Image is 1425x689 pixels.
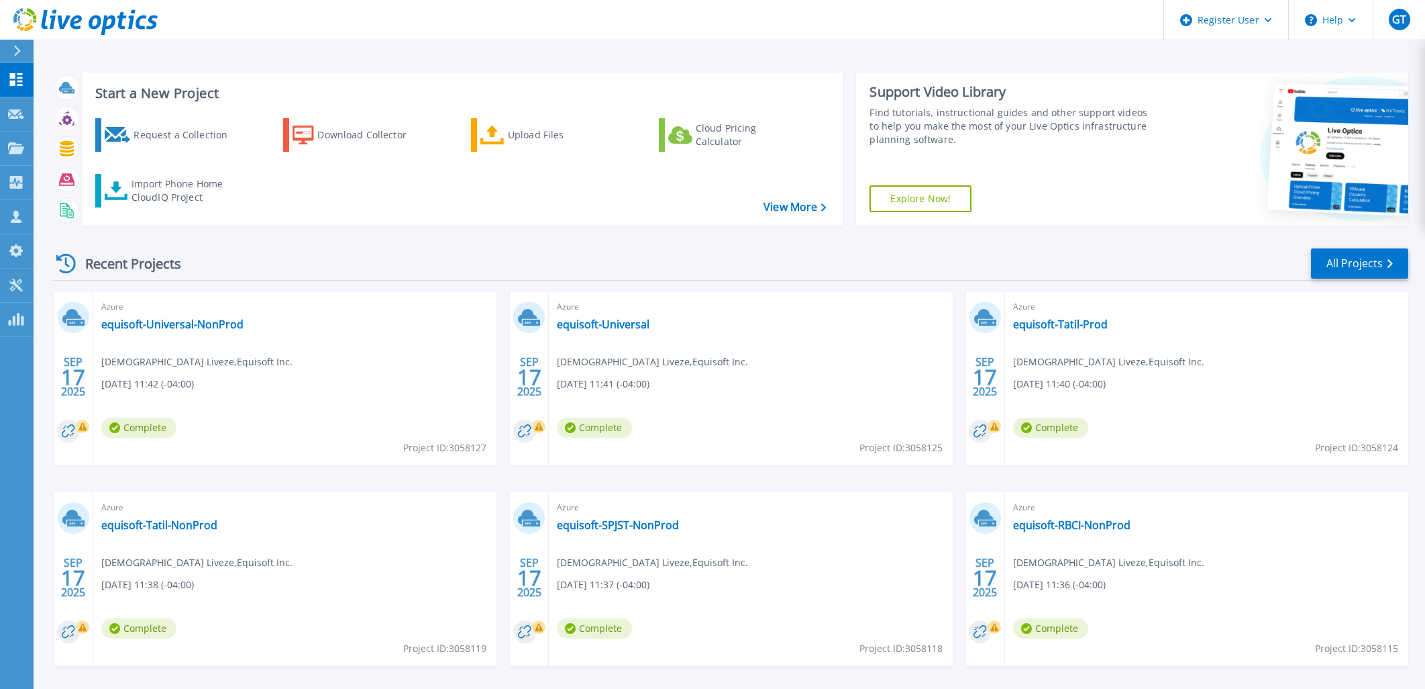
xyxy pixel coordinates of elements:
[101,500,488,515] span: Azure
[1013,418,1088,438] span: Complete
[763,201,826,214] a: View More
[1013,500,1400,515] span: Azure
[61,572,85,584] span: 17
[134,122,241,148] div: Request a Collection
[101,318,244,331] a: equisoft-Universal-NonProd
[557,300,944,314] span: Azure
[557,555,748,570] span: [DEMOGRAPHIC_DATA] Liveze , Equisoft Inc.
[869,83,1153,101] div: Support Video Library
[972,553,998,602] div: SEP 2025
[517,572,541,584] span: 17
[508,122,615,148] div: Upload Files
[1315,441,1398,455] span: Project ID: 3058124
[101,555,293,570] span: [DEMOGRAPHIC_DATA] Liveze , Equisoft Inc.
[101,418,176,438] span: Complete
[471,118,621,152] a: Upload Files
[101,518,217,532] a: equisoft-Tatil-NonProd
[101,618,176,639] span: Complete
[659,118,808,152] a: Cloud Pricing Calculator
[95,86,826,101] h3: Start a New Project
[557,518,679,532] a: equisoft-SPJST-NonProd
[1013,318,1108,331] a: equisoft-Tatil-Prod
[869,106,1153,146] div: Find tutorials, instructional guides and other support videos to help you make the most of your L...
[95,118,245,152] a: Request a Collection
[973,572,997,584] span: 17
[52,247,199,280] div: Recent Projects
[101,377,194,392] span: [DATE] 11:42 (-04:00)
[61,371,85,383] span: 17
[131,177,236,204] div: Import Phone Home CloudIQ Project
[557,578,649,592] span: [DATE] 11:37 (-04:00)
[60,353,86,402] div: SEP 2025
[1311,248,1408,279] a: All Projects
[1013,578,1106,592] span: [DATE] 11:36 (-04:00)
[60,553,86,602] div: SEP 2025
[859,441,943,455] span: Project ID: 3058125
[696,122,803,148] div: Cloud Pricing Calculator
[1013,555,1204,570] span: [DEMOGRAPHIC_DATA] Liveze , Equisoft Inc.
[557,500,944,515] span: Azure
[101,578,194,592] span: [DATE] 11:38 (-04:00)
[517,371,541,383] span: 17
[1013,300,1400,314] span: Azure
[972,353,998,402] div: SEP 2025
[869,185,971,212] a: Explore Now!
[403,641,486,656] span: Project ID: 3058119
[283,118,433,152] a: Download Collector
[1013,618,1088,639] span: Complete
[557,418,632,438] span: Complete
[859,641,943,656] span: Project ID: 3058118
[517,353,542,402] div: SEP 2025
[557,377,649,392] span: [DATE] 11:41 (-04:00)
[557,355,748,369] span: [DEMOGRAPHIC_DATA] Liveze , Equisoft Inc.
[557,618,632,639] span: Complete
[101,355,293,369] span: [DEMOGRAPHIC_DATA] Liveze , Equisoft Inc.
[1315,641,1398,656] span: Project ID: 3058115
[557,318,649,331] a: equisoft-Universal
[1013,355,1204,369] span: [DEMOGRAPHIC_DATA] Liveze , Equisoft Inc.
[517,553,542,602] div: SEP 2025
[101,300,488,314] span: Azure
[1013,518,1130,532] a: equisoft-RBCI-NonProd
[1392,14,1406,25] span: GT
[973,371,997,383] span: 17
[403,441,486,455] span: Project ID: 3058127
[1013,377,1106,392] span: [DATE] 11:40 (-04:00)
[317,122,425,148] div: Download Collector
